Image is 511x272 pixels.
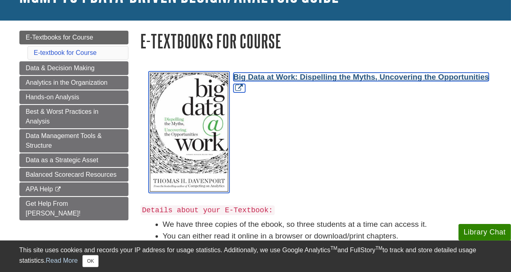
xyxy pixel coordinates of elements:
[46,257,78,264] a: Read More
[163,230,492,254] li: You can either read it online in a browser or download/print chapters.
[26,34,93,41] span: E-Textbooks for Course
[26,200,81,217] span: Get Help From [PERSON_NAME]!
[376,245,383,251] sup: TM
[26,157,99,163] span: Data as a Strategic Asset
[26,108,99,125] span: Best & Worst Practices in Analysis
[19,31,128,220] div: Guide Page Menu
[26,79,108,86] span: Analytics in the Organization
[82,255,98,267] button: Close
[19,182,128,196] a: APA Help
[19,31,128,44] a: E-Textbooks for Course
[19,90,128,104] a: Hands-on Analysis
[26,171,117,178] span: Balanced Scorecard Resources
[163,219,492,230] li: We have three copies of the ebook, so three students at a time can access it.
[19,168,128,182] a: Balanced Scorecard Resources
[19,129,128,153] a: Data Management Tools & Structure
[149,71,229,193] img: Cover Art
[26,94,80,100] span: Hands-on Analysis
[233,73,489,93] a: Link opens in new window
[141,31,492,51] h1: E-Textbooks for Course
[458,224,511,241] button: Library Chat
[26,186,53,192] span: APA Help
[19,61,128,75] a: Data & Decision Making
[19,153,128,167] a: Data as a Strategic Asset
[19,197,128,220] a: Get Help From [PERSON_NAME]!
[55,187,61,192] i: This link opens in a new window
[19,245,492,267] div: This site uses cookies and records your IP address for usage statistics. Additionally, we use Goo...
[19,76,128,90] a: Analytics in the Organization
[141,205,275,215] code: Details about your E-Textbook:
[19,105,128,128] a: Best & Worst Practices in Analysis
[34,49,97,56] a: E-textbook for Course
[26,132,102,149] span: Data Management Tools & Structure
[330,245,337,251] sup: TM
[233,73,489,81] span: Big Data at Work: Dispelling the Myths, Uncovering the Opportunities
[26,65,95,71] span: Data & Decision Making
